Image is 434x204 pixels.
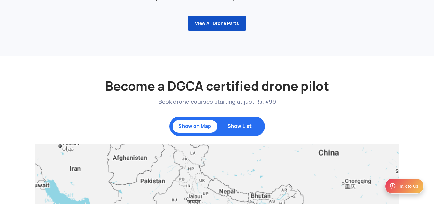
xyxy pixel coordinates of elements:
[188,16,246,31] a: View All Drone Parts
[399,183,418,189] div: Talk to Us
[35,98,399,106] p: Book drone courses starting at just Rs. 499
[35,63,399,95] h2: Become a DGCA certified drone pilot
[389,182,397,190] img: ic_Support.svg
[176,123,214,130] p: Show on Map
[220,123,259,130] p: Show List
